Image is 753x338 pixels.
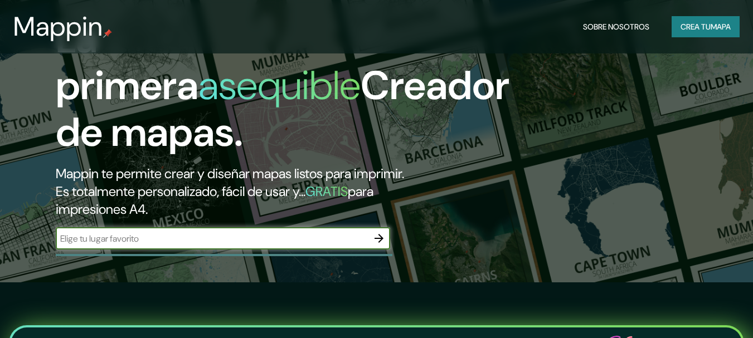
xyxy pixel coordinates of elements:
font: La primera [56,13,198,111]
font: Crea tu [681,22,711,32]
button: Sobre nosotros [579,16,654,37]
font: Mappin [13,9,103,44]
input: Elige tu lugar favorito [56,232,368,245]
font: Mappin te permite crear y diseñar mapas listos para imprimir. [56,165,404,182]
font: Creador de mapas. [56,60,509,158]
img: pin de mapeo [103,29,112,38]
button: Crea tumapa [672,16,740,37]
font: asequible [198,60,361,111]
font: Es totalmente personalizado, fácil de usar y... [56,183,305,200]
font: GRATIS [305,183,348,200]
font: para impresiones A4. [56,183,373,218]
font: mapa [711,22,731,32]
font: Sobre nosotros [583,22,649,32]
